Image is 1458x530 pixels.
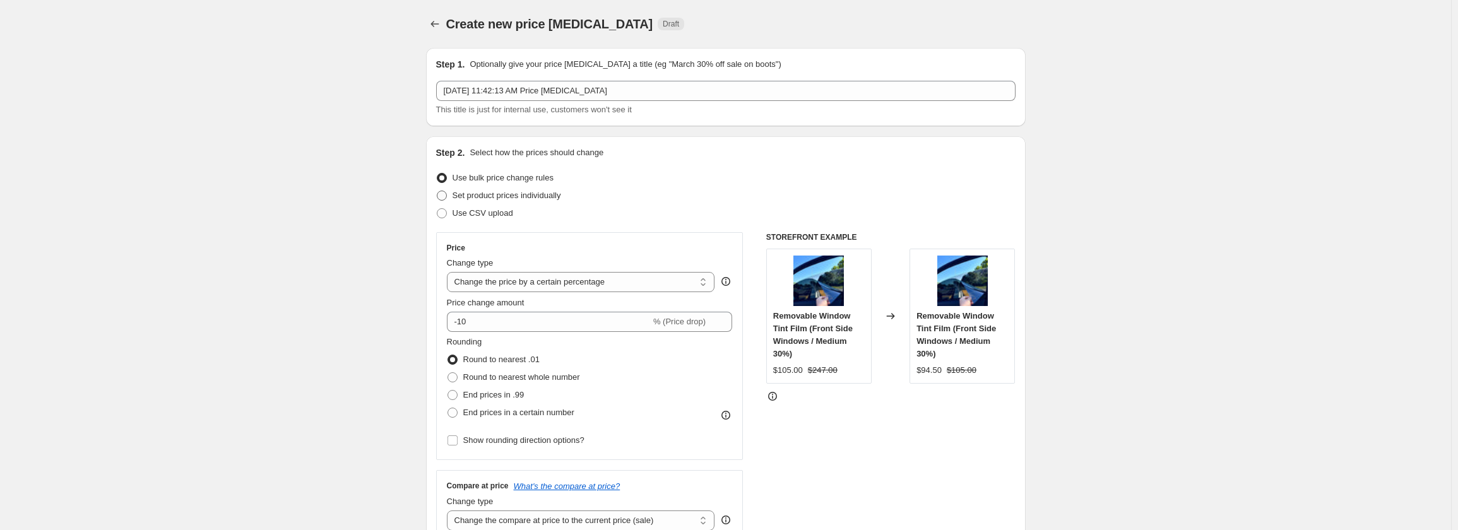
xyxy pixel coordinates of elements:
strike: $247.00 [808,364,838,377]
span: Change type [447,258,494,268]
span: Removable Window Tint Film (Front Side Windows / Medium 30%) [916,311,996,358]
span: This title is just for internal use, customers won't see it [436,105,632,114]
h2: Step 1. [436,58,465,71]
span: Use bulk price change rules [453,173,554,182]
span: % (Price drop) [653,317,706,326]
span: Price change amount [447,298,525,307]
span: Set product prices individually [453,191,561,200]
h6: STOREFRONT EXAMPLE [766,232,1016,242]
span: Removable Window Tint Film (Front Side Windows / Medium 30%) [773,311,853,358]
span: Use CSV upload [453,208,513,218]
span: Create new price [MEDICAL_DATA] [446,17,653,31]
span: Rounding [447,337,482,346]
div: $105.00 [773,364,803,377]
p: Optionally give your price [MEDICAL_DATA] a title (eg "March 30% off sale on boots") [470,58,781,71]
span: End prices in a certain number [463,408,574,417]
div: help [720,514,732,526]
span: Round to nearest .01 [463,355,540,364]
input: -15 [447,312,651,332]
img: img3_540x_94576b23-13b7-4468-9b54-50886563c0d4_80x.webp [937,256,988,306]
h3: Compare at price [447,481,509,491]
span: Draft [663,19,679,29]
button: Price change jobs [426,15,444,33]
span: Round to nearest whole number [463,372,580,382]
button: What's the compare at price? [514,481,620,491]
span: Show rounding direction options? [463,435,584,445]
h2: Step 2. [436,146,465,159]
span: Change type [447,497,494,506]
strike: $105.00 [947,364,976,377]
span: End prices in .99 [463,390,525,399]
input: 30% off holiday sale [436,81,1016,101]
div: help [720,275,732,288]
p: Select how the prices should change [470,146,603,159]
img: img3_540x_94576b23-13b7-4468-9b54-50886563c0d4_80x.webp [793,256,844,306]
h3: Price [447,243,465,253]
div: $94.50 [916,364,942,377]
